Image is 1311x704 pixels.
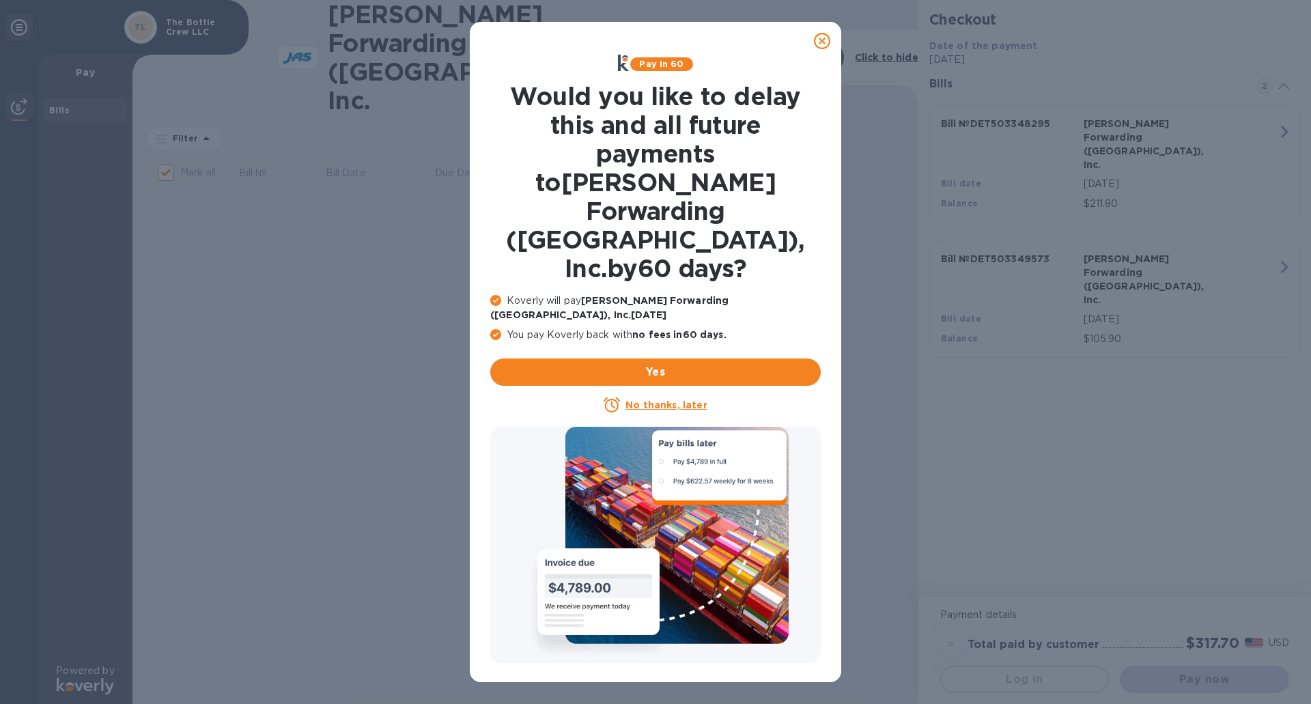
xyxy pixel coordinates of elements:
[490,328,821,342] p: You pay Koverly back with
[490,358,821,386] button: Yes
[490,294,821,322] p: Koverly will pay
[632,329,726,340] b: no fees in 60 days .
[625,399,707,410] u: No thanks, later
[490,295,729,320] b: [PERSON_NAME] Forwarding ([GEOGRAPHIC_DATA]), Inc. [DATE]
[639,59,683,69] b: Pay in 60
[490,82,821,283] h1: Would you like to delay this and all future payments to [PERSON_NAME] Forwarding ([GEOGRAPHIC_DAT...
[501,364,810,380] span: Yes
